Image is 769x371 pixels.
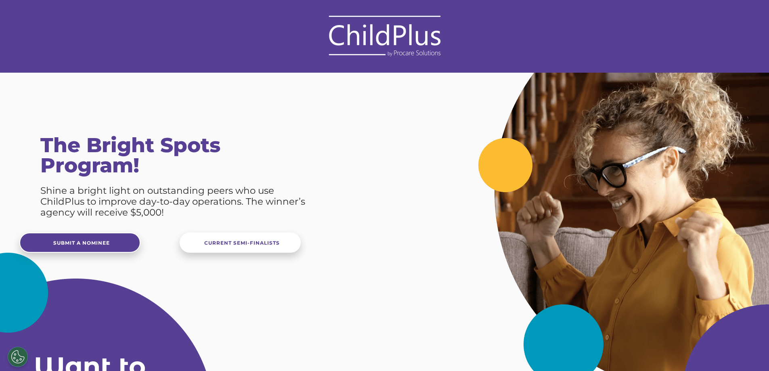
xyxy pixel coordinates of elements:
a: Current Semi-Finalists [180,233,301,253]
img: ChildPlus_Logo-ByPC-White [324,14,445,59]
span: Shine a bright light on outstanding peers who use ChildPlus to improve day-to-day operations. The... [40,185,305,218]
a: Submit a Nominee [19,233,140,253]
button: Cookies Settings [8,347,28,367]
span: Submit a Nominee [53,240,110,246]
span: Current Semi-Finalists [204,240,280,246]
span: The Bright Spots Program! [40,133,220,178]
